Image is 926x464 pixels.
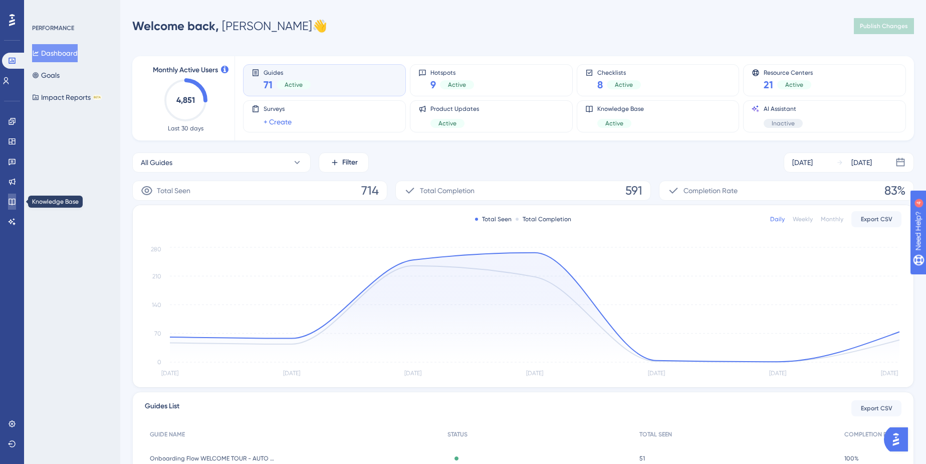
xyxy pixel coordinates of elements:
tspan: [DATE] [769,370,786,377]
span: Export CSV [861,404,892,412]
span: 9 [430,78,436,92]
span: Total Seen [157,185,190,197]
tspan: 280 [151,246,161,253]
span: 8 [597,78,603,92]
span: Filter [342,157,358,169]
button: Filter [319,152,369,173]
tspan: [DATE] [881,370,898,377]
span: GUIDE NAME [150,430,185,438]
div: Weekly [793,215,813,223]
span: Active [785,81,803,89]
div: 4 [70,5,73,13]
span: 71 [264,78,273,92]
div: [PERSON_NAME] 👋 [132,18,327,34]
span: Active [285,81,303,89]
span: All Guides [141,157,172,169]
tspan: [DATE] [648,370,665,377]
button: Export CSV [851,400,901,416]
tspan: 70 [154,330,161,337]
span: Guides List [145,400,179,416]
span: Export CSV [861,215,892,223]
span: 21 [764,78,773,92]
button: Export CSV [851,211,901,227]
span: 714 [361,183,379,199]
span: Monthly Active Users [153,64,218,76]
tspan: [DATE] [526,370,543,377]
span: STATUS [447,430,468,438]
span: Active [448,81,466,89]
tspan: [DATE] [161,370,178,377]
span: Hotspots [430,69,474,76]
text: 4,851 [176,95,195,105]
span: Product Updates [430,105,479,113]
span: COMPLETION RATE [844,430,896,438]
span: Active [605,119,623,127]
span: Inactive [772,119,795,127]
tspan: 210 [152,273,161,280]
div: [DATE] [851,157,872,169]
iframe: UserGuiding AI Assistant Launcher [884,424,914,454]
div: Monthly [821,215,843,223]
span: Guides [264,69,311,76]
div: PERFORMANCE [32,24,74,32]
button: Impact ReportsBETA [32,88,102,106]
span: Knowledge Base [597,105,644,113]
div: Total Completion [516,215,571,223]
span: Need Help? [24,3,63,15]
button: All Guides [132,152,311,173]
a: + Create [264,116,292,128]
span: Last 30 days [168,124,203,132]
span: 83% [884,183,905,199]
span: TOTAL SEEN [639,430,672,438]
span: Resource Centers [764,69,813,76]
div: BETA [93,95,102,100]
tspan: 140 [152,301,161,308]
div: [DATE] [792,157,813,169]
span: Publish Changes [860,22,908,30]
span: Total Completion [420,185,475,197]
span: Onboarding Flow WELCOME TOUR - AUTO TRIGGERED [150,454,275,462]
div: Daily [770,215,785,223]
span: 591 [625,183,642,199]
button: Dashboard [32,44,78,62]
span: Checklists [597,69,641,76]
span: 51 [639,454,645,462]
span: Surveys [264,105,292,113]
span: Completion Rate [683,185,738,197]
button: Publish Changes [854,18,914,34]
tspan: [DATE] [404,370,421,377]
span: 100% [844,454,859,462]
span: AI Assistant [764,105,803,113]
span: Active [615,81,633,89]
div: Total Seen [475,215,512,223]
span: Active [438,119,456,127]
tspan: [DATE] [283,370,300,377]
tspan: 0 [157,359,161,366]
span: Welcome back, [132,19,219,33]
button: Goals [32,66,60,84]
